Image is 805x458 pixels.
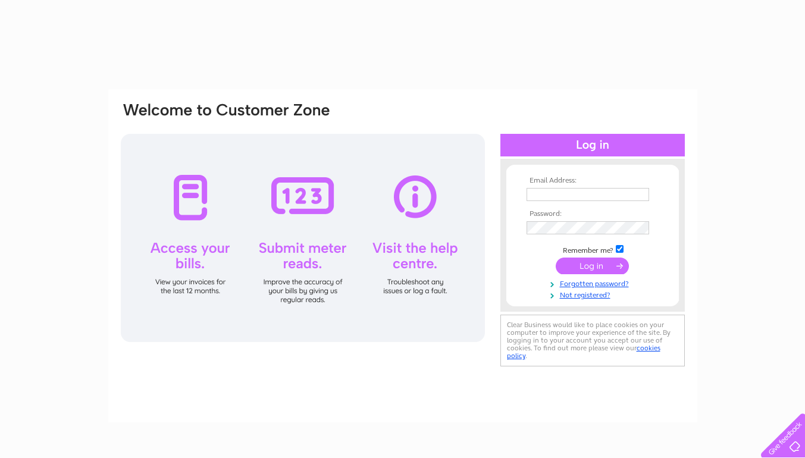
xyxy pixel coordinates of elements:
td: Remember me? [524,243,662,255]
div: Clear Business would like to place cookies on your computer to improve your experience of the sit... [500,315,685,366]
a: Not registered? [527,288,662,300]
th: Email Address: [524,177,662,185]
a: Forgotten password? [527,277,662,288]
input: Submit [556,258,629,274]
a: cookies policy [507,344,660,360]
th: Password: [524,210,662,218]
